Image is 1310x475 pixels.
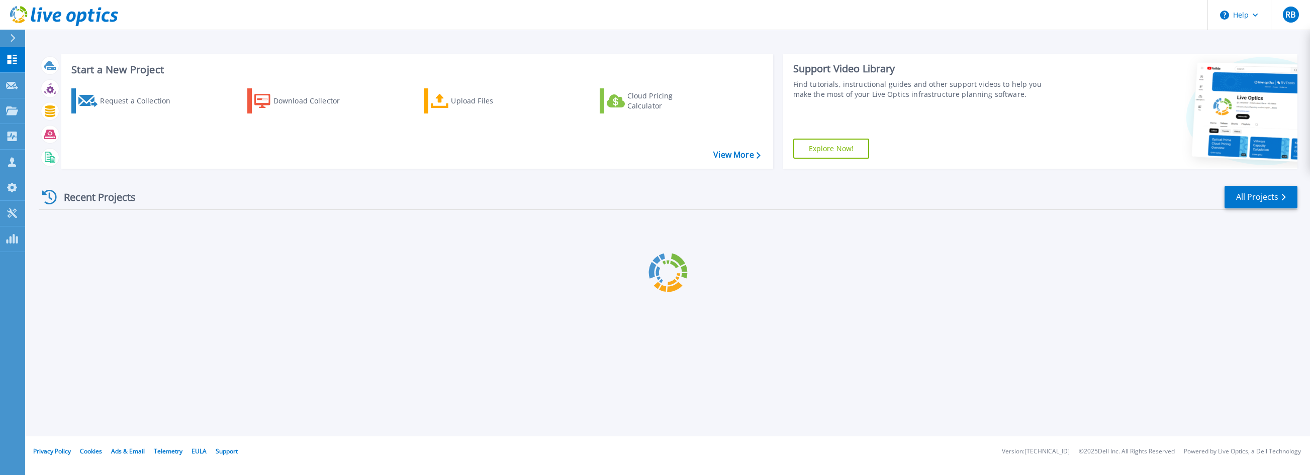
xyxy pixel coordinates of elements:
[600,88,712,113] a: Cloud Pricing Calculator
[424,88,536,113] a: Upload Files
[1002,448,1070,455] li: Version: [TECHNICAL_ID]
[39,185,149,209] div: Recent Projects
[111,447,145,455] a: Ads & Email
[192,447,207,455] a: EULA
[1285,11,1295,19] span: RB
[793,139,870,159] a: Explore Now!
[1079,448,1175,455] li: © 2025 Dell Inc. All Rights Reserved
[793,62,1059,75] div: Support Video Library
[713,150,760,160] a: View More
[33,447,71,455] a: Privacy Policy
[793,79,1059,99] div: Find tutorials, instructional guides and other support videos to help you make the most of your L...
[71,88,183,113] a: Request a Collection
[216,447,238,455] a: Support
[100,91,180,111] div: Request a Collection
[273,91,354,111] div: Download Collector
[451,91,531,111] div: Upload Files
[71,64,760,75] h3: Start a New Project
[80,447,102,455] a: Cookies
[1225,186,1297,208] a: All Projects
[627,91,708,111] div: Cloud Pricing Calculator
[154,447,182,455] a: Telemetry
[1184,448,1301,455] li: Powered by Live Optics, a Dell Technology
[247,88,359,113] a: Download Collector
